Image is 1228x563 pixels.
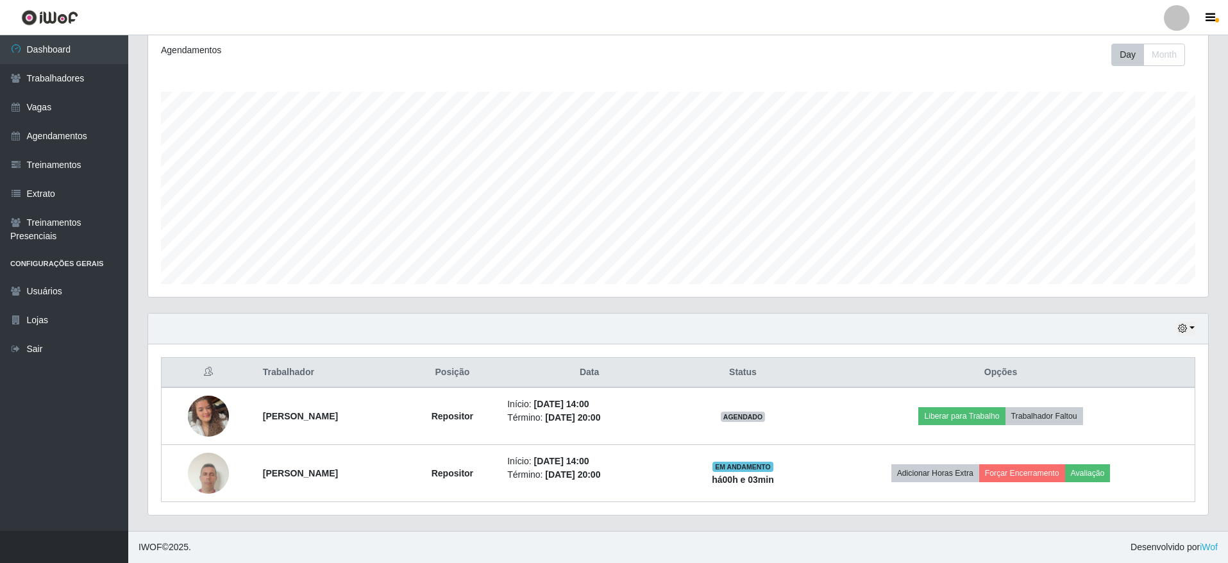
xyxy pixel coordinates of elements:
th: Status [679,358,807,388]
div: Agendamentos [161,44,581,57]
button: Month [1143,44,1185,66]
a: iWof [1200,542,1218,552]
button: Day [1111,44,1144,66]
th: Posição [405,358,500,388]
time: [DATE] 14:00 [534,399,589,409]
li: Início: [507,398,671,411]
span: © 2025 . [139,541,191,554]
time: [DATE] 20:00 [545,412,600,423]
span: EM ANDAMENTO [712,462,773,472]
button: Trabalhador Faltou [1005,407,1083,425]
span: AGENDADO [721,412,766,422]
li: Término: [507,411,671,424]
img: 1754663023387.jpeg [188,380,229,453]
li: Início: [507,455,671,468]
strong: [PERSON_NAME] [263,468,338,478]
time: [DATE] 14:00 [534,456,589,466]
button: Adicionar Horas Extra [891,464,979,482]
button: Liberar para Trabalho [918,407,1005,425]
li: Término: [507,468,671,482]
strong: Repositor [432,411,473,421]
span: Desenvolvido por [1131,541,1218,554]
img: CoreUI Logo [21,10,78,26]
div: First group [1111,44,1185,66]
th: Data [500,358,679,388]
img: 1755971090596.jpeg [188,446,229,501]
button: Avaliação [1065,464,1111,482]
button: Forçar Encerramento [979,464,1065,482]
div: Toolbar with button groups [1111,44,1195,66]
strong: [PERSON_NAME] [263,411,338,421]
strong: há 00 h e 03 min [712,475,774,485]
th: Opções [807,358,1195,388]
span: IWOF [139,542,162,552]
th: Trabalhador [255,358,405,388]
strong: Repositor [432,468,473,478]
time: [DATE] 20:00 [545,469,600,480]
